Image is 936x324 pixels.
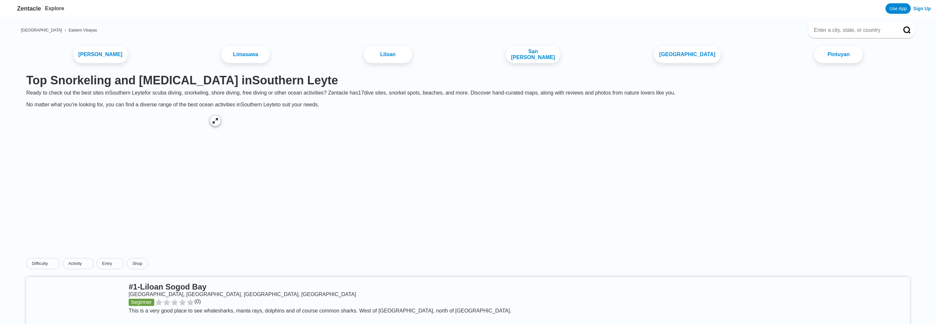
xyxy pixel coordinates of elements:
[21,90,915,108] div: Ready to check out the best sites in Southern Leyte for scuba diving, snorkeling, shore diving, f...
[885,3,911,14] a: Use App
[127,258,148,269] a: Shop
[69,28,97,32] a: Eastern Visayas
[5,3,16,14] img: Zentacle logo
[21,28,62,32] a: [GEOGRAPHIC_DATA]
[83,261,88,266] img: dropdown caret
[913,6,931,11] a: Sign Up
[32,261,48,266] span: Difficulty
[45,6,64,11] a: Explore
[102,261,112,266] span: Entry
[73,46,128,63] a: [PERSON_NAME]
[654,46,721,63] a: [GEOGRAPHIC_DATA]
[21,108,228,218] a: Southern Leyte dive site map
[68,261,82,266] span: Activity
[5,3,41,14] a: Zentacle logoZentacle
[96,258,127,269] button: Entrydropdown caret
[113,261,118,266] img: dropdown caret
[26,74,910,87] h1: Top Snorkeling and [MEDICAL_DATA] in Southern Leyte
[26,258,63,269] button: Difficultydropdown caret
[65,28,66,32] span: ›
[813,27,894,33] input: Enter a city, state, or country
[63,258,96,269] button: Activitydropdown caret
[49,261,54,266] img: dropdown caret
[221,46,270,63] a: Limasawa
[26,113,223,211] img: Southern Leyte dive site map
[814,46,863,63] a: Pintuyan
[17,5,41,12] span: Zentacle
[364,46,412,63] a: Liloan
[506,46,560,63] a: San [PERSON_NAME]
